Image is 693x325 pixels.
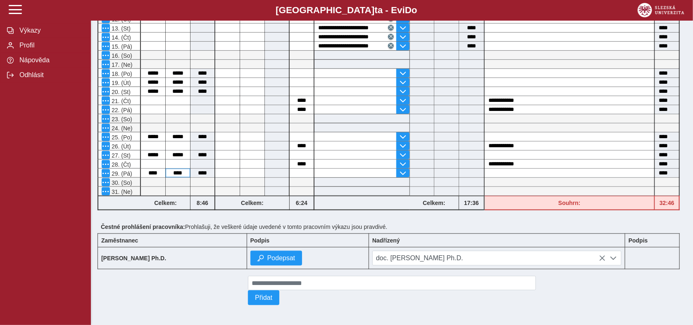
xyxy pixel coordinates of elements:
[102,24,110,32] button: Menu
[373,251,605,265] span: doc. [PERSON_NAME] Ph.D.
[102,69,110,78] button: Menu
[110,161,131,168] span: 28. (Čt)
[629,237,648,244] b: Podpis
[17,71,84,79] span: Odhlásit
[102,133,110,141] button: Menu
[102,106,110,114] button: Menu
[248,290,279,305] button: Přidat
[110,143,131,150] span: 26. (Út)
[191,200,214,206] b: 8:46
[102,33,110,41] button: Menu
[102,60,110,68] button: Menu
[17,57,84,64] span: Nápověda
[102,87,110,96] button: Menu
[102,178,110,186] button: Menu
[110,98,131,104] span: 21. (Čt)
[25,5,668,16] b: [GEOGRAPHIC_DATA] a - Evi
[101,255,166,261] b: [PERSON_NAME] Ph.D.
[459,200,484,206] b: 17:36
[101,237,138,244] b: Zaměstnanec
[17,27,84,34] span: Výkazy
[255,294,272,301] span: Přidat
[110,188,133,195] span: 31. (Ne)
[102,78,110,87] button: Menu
[102,97,110,105] button: Menu
[110,80,131,86] span: 19. (Út)
[110,125,133,132] span: 24. (Ne)
[110,152,131,159] span: 27. (St)
[558,200,581,206] b: Souhrn:
[102,187,110,195] button: Menu
[372,237,400,244] b: Nadřízený
[405,5,412,15] span: D
[110,179,132,186] span: 30. (So)
[110,34,131,41] span: 14. (Čt)
[101,224,185,230] b: Čestné prohlášení pracovníka:
[110,170,132,177] span: 29. (Pá)
[412,5,417,15] span: o
[110,71,132,77] span: 18. (Po)
[110,116,132,122] span: 23. (So)
[110,43,132,50] span: 15. (Pá)
[250,237,270,244] b: Podpis
[102,115,110,123] button: Menu
[485,196,655,210] div: Fond pracovní doby (33:36 h) a součet hodin (32:46 h) se neshodují!
[215,200,289,206] b: Celkem:
[110,16,131,23] span: 12. (Út)
[102,169,110,177] button: Menu
[102,160,110,168] button: Menu
[141,200,190,206] b: Celkem:
[17,42,84,49] span: Profil
[102,142,110,150] button: Menu
[110,52,132,59] span: 16. (So)
[290,200,314,206] b: 6:24
[374,5,377,15] span: t
[655,196,680,210] div: Fond pracovní doby (33:36 h) a součet hodin (32:46 h) se neshodují!
[655,200,679,206] b: 32:46
[110,25,131,32] span: 13. (St)
[98,220,686,233] div: Prohlašuji, že veškeré údaje uvedené v tomto pracovním výkazu jsou pravdivé.
[102,51,110,59] button: Menu
[638,3,684,17] img: logo_web_su.png
[110,107,132,113] span: 22. (Pá)
[250,251,302,266] button: Podepsat
[102,124,110,132] button: Menu
[110,134,132,141] span: 25. (Po)
[102,151,110,159] button: Menu
[267,254,295,262] span: Podepsat
[410,200,459,206] b: Celkem:
[110,61,133,68] span: 17. (Ne)
[102,42,110,50] button: Menu
[110,89,131,95] span: 20. (St)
